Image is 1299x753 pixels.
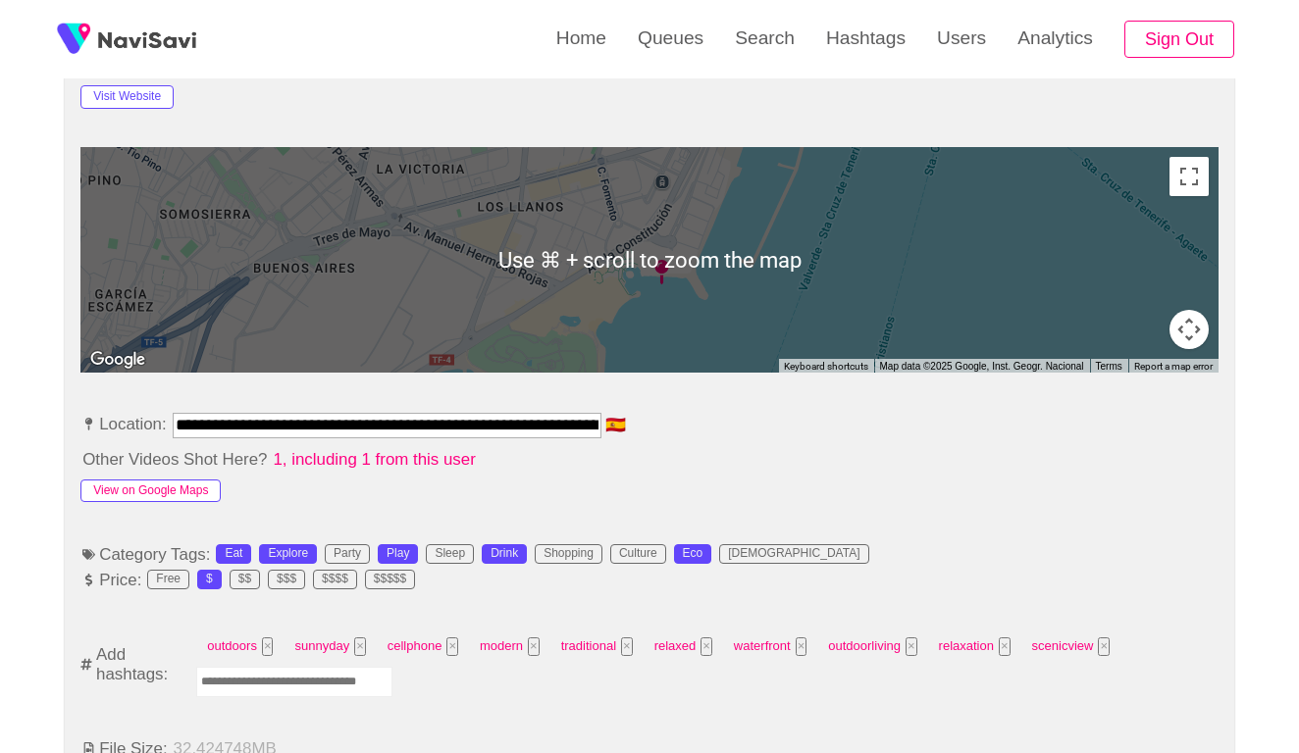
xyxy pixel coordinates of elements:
[728,631,812,662] span: waterfront
[334,547,361,561] div: Party
[544,547,594,561] div: Shopping
[619,547,657,561] div: Culture
[880,361,1084,372] span: Map data ©2025 Google, Inst. Geogr. Nacional
[822,631,922,662] span: outdoorliving
[201,631,279,662] span: outdoors
[649,631,718,662] span: relaxed
[603,418,628,434] span: 🇪🇸
[621,637,633,656] button: Tag at index 4 with value 2541 focussed. Press backspace to remove
[288,631,371,662] span: sunnyday
[85,347,150,373] img: Google
[196,667,392,697] input: Enter tag here and press return
[277,573,296,586] div: $$$
[80,479,221,503] button: View on Google Maps
[728,547,859,561] div: [DEMOGRAPHIC_DATA]
[238,573,251,586] div: $$
[1096,361,1122,372] a: Terms
[701,637,712,656] button: Tag at index 5 with value 2296 focussed. Press backspace to remove
[80,85,174,109] button: Visit Website
[435,547,465,561] div: Sleep
[1134,361,1213,372] a: Report a map error
[80,571,143,589] span: Price:
[98,29,196,49] img: fireSpot
[999,637,1011,656] button: Tag at index 8 with value 2329 focussed. Press backspace to remove
[906,637,917,656] button: Tag at index 7 with value 2333 focussed. Press backspace to remove
[80,545,212,564] span: Category Tags:
[528,637,540,656] button: Tag at index 3 with value 2390 focussed. Press backspace to remove
[474,631,546,662] span: modern
[784,360,868,374] button: Keyboard shortcuts
[80,85,174,104] a: Visit Website
[374,573,406,586] div: $$$$$
[1169,157,1209,196] button: Toggle fullscreen view
[933,631,1016,662] span: relaxation
[1169,310,1209,349] button: Map camera controls
[225,547,242,561] div: Eat
[796,637,807,656] button: Tag at index 6 with value 2594 focussed. Press backspace to remove
[491,547,518,561] div: Drink
[94,645,194,683] span: Add hashtags:
[354,637,366,656] button: Tag at index 1 with value 2323 focussed. Press backspace to remove
[80,415,169,433] span: Location:
[1098,637,1110,656] button: Tag at index 9 with value 5692 focussed. Press backspace to remove
[446,637,458,656] button: Tag at index 2 with value 3123 focussed. Press backspace to remove
[382,631,464,662] span: cellphone
[683,547,703,561] div: Eco
[268,547,308,561] div: Explore
[387,547,409,561] div: Play
[206,573,213,586] div: $
[1026,631,1116,662] span: scenicview
[156,573,181,586] div: Free
[262,637,274,656] button: Tag at index 0 with value 2341 focussed. Press backspace to remove
[80,479,221,498] a: View on Google Maps
[322,573,348,586] div: $$$$
[1124,21,1234,59] button: Sign Out
[271,450,477,469] span: 1, including 1 from this user
[80,450,269,469] span: Other Videos Shot Here?
[85,347,150,373] a: Open this area in Google Maps (opens a new window)
[49,15,98,64] img: fireSpot
[555,631,639,662] span: traditional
